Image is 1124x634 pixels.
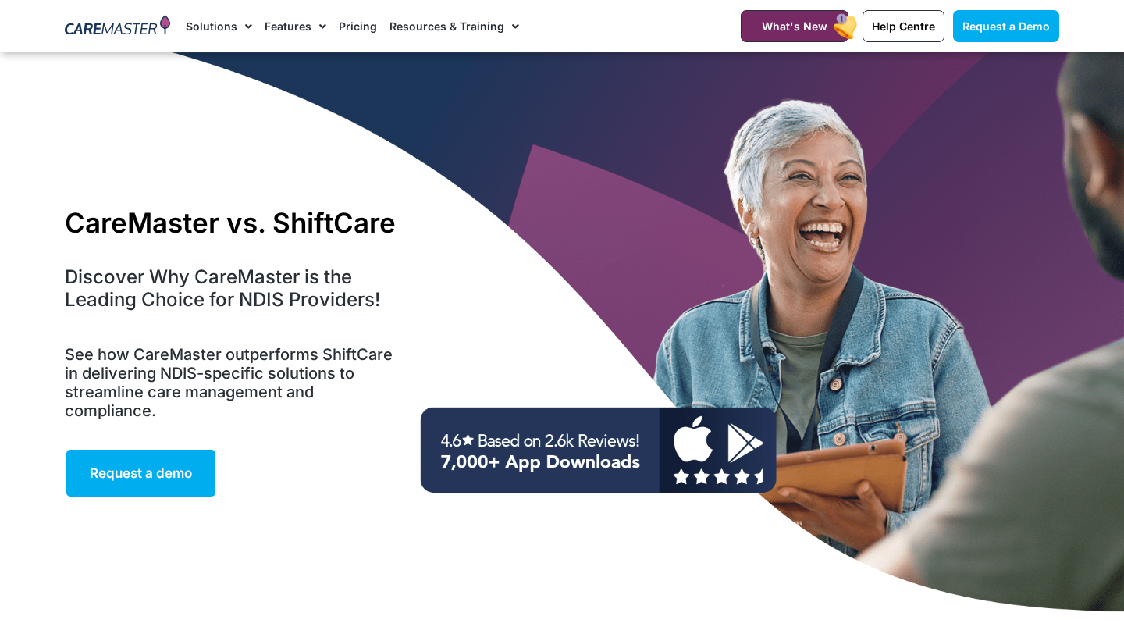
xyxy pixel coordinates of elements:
h1: CareMaster vs. ShiftCare [65,206,403,239]
h4: Discover Why CareMaster is the Leading Choice for NDIS Providers! [65,266,403,312]
a: Request a Demo [953,10,1059,42]
span: What's New [762,20,827,33]
span: Help Centre [872,20,935,33]
a: Request a demo [65,448,217,498]
span: Request a demo [90,465,192,481]
span: Request a Demo [962,20,1050,33]
a: Help Centre [863,10,944,42]
a: What's New [741,10,848,42]
img: CareMaster Logo [65,15,170,38]
h5: See how CareMaster outperforms ShiftCare in delivering NDIS-specific solutions to streamline care... [65,345,403,420]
